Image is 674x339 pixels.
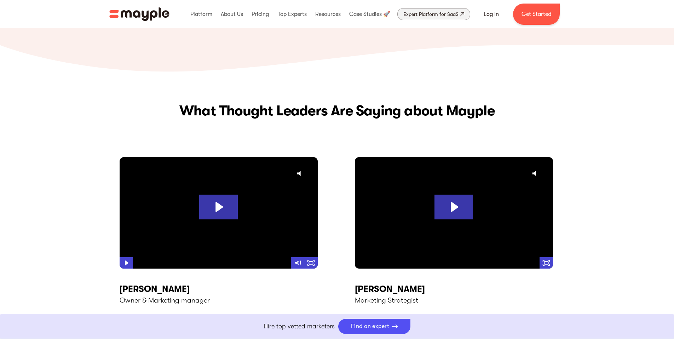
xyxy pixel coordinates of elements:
img: Mayple logo [109,7,169,21]
button: Click for sound [527,164,546,183]
a: Get Started [513,4,560,25]
p: Owner & Marketing manager [120,295,319,306]
button: Click for sound [292,164,311,183]
a: home [109,7,169,21]
button: Fullscreen [540,257,553,269]
div: Platform [189,3,214,25]
p: Marketing Strategist [355,295,555,306]
p: [PERSON_NAME] [120,283,319,295]
button: Play Video [120,257,133,269]
button: Fullscreen [304,257,318,269]
button: Play Video: My #1 Favorite Marketing Strategy (PROVEN & PROFITABLE) [434,195,473,219]
div: Expert Platform for SaaS [403,10,459,18]
div: About Us [219,3,245,25]
button: Mute [291,257,304,269]
a: Expert Platform for SaaS [397,8,470,20]
p: [PERSON_NAME] [355,283,555,295]
iframe: Chat Widget [547,257,674,339]
button: Play Video: Influncer_1_4 [199,195,238,219]
div: Resources [313,3,342,25]
div: Top Experts [276,3,309,25]
a: Log In [475,6,507,23]
div: Pricing [250,3,271,25]
h2: What Thought Leaders Are Saying about Mayple [179,105,495,116]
